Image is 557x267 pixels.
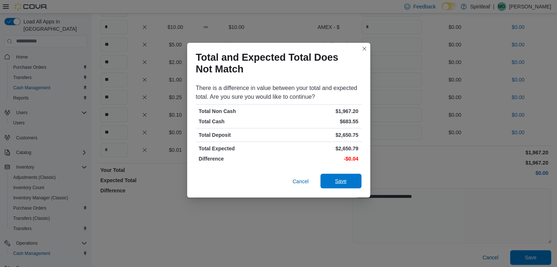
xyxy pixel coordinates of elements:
[360,44,369,53] button: Closes this modal window
[280,131,359,139] p: $2,650.75
[293,178,309,185] span: Cancel
[199,155,277,162] p: Difference
[199,118,277,125] p: Total Cash
[199,108,277,115] p: Total Non Cash
[196,84,361,101] div: There is a difference in value between your total and expected total. Are you sure you would like...
[335,177,347,185] span: Save
[320,174,361,188] button: Save
[199,131,277,139] p: Total Deposit
[280,155,359,162] p: -$0.04
[196,52,356,75] h1: Total and Expected Total Does Not Match
[290,174,312,189] button: Cancel
[199,145,277,152] p: Total Expected
[280,108,359,115] p: $1,967.20
[280,118,359,125] p: $683.55
[280,145,359,152] p: $2,650.79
